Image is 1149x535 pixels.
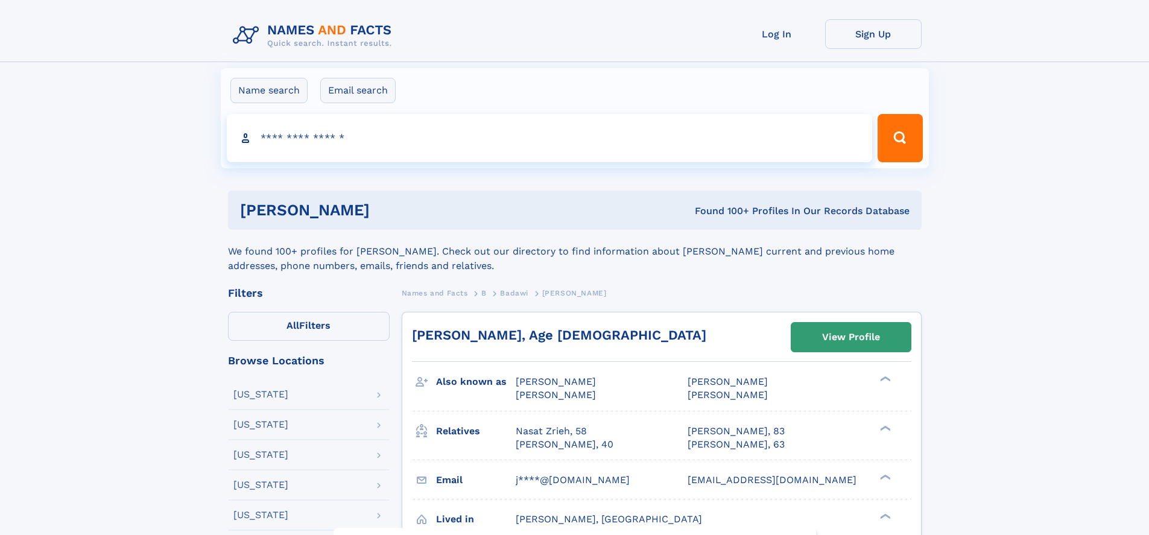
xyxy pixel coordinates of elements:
h3: Email [436,470,516,490]
div: ❯ [877,424,891,432]
label: Name search [230,78,308,103]
span: All [286,320,299,331]
h3: Also known as [436,372,516,392]
img: Logo Names and Facts [228,19,402,52]
a: View Profile [791,323,911,352]
div: [US_STATE] [233,510,288,520]
div: Found 100+ Profiles In Our Records Database [532,204,910,218]
input: search input [227,114,873,162]
span: [PERSON_NAME], [GEOGRAPHIC_DATA] [516,513,702,525]
div: ❯ [877,473,891,481]
div: Filters [228,288,390,299]
a: [PERSON_NAME], 40 [516,438,613,451]
a: Log In [729,19,825,49]
div: ❯ [877,375,891,383]
h1: [PERSON_NAME] [240,203,533,218]
div: [US_STATE] [233,450,288,460]
span: [PERSON_NAME] [688,389,768,400]
a: [PERSON_NAME], Age [DEMOGRAPHIC_DATA] [412,328,706,343]
span: B [481,289,487,297]
label: Email search [320,78,396,103]
span: [PERSON_NAME] [516,389,596,400]
button: Search Button [878,114,922,162]
div: ❯ [877,512,891,520]
span: [PERSON_NAME] [542,289,607,297]
a: Sign Up [825,19,922,49]
a: [PERSON_NAME], 63 [688,438,785,451]
label: Filters [228,312,390,341]
a: Nasat Zrieh, 58 [516,425,587,438]
span: [PERSON_NAME] [688,376,768,387]
a: Badawi [500,285,528,300]
div: Browse Locations [228,355,390,366]
div: We found 100+ profiles for [PERSON_NAME]. Check out our directory to find information about [PERS... [228,230,922,273]
div: View Profile [822,323,880,351]
div: [US_STATE] [233,420,288,429]
a: B [481,285,487,300]
span: [PERSON_NAME] [516,376,596,387]
div: [US_STATE] [233,480,288,490]
h3: Relatives [436,421,516,442]
a: [PERSON_NAME], 83 [688,425,785,438]
a: Names and Facts [402,285,468,300]
div: [US_STATE] [233,390,288,399]
span: [EMAIL_ADDRESS][DOMAIN_NAME] [688,474,856,486]
span: Badawi [500,289,528,297]
h3: Lived in [436,509,516,530]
